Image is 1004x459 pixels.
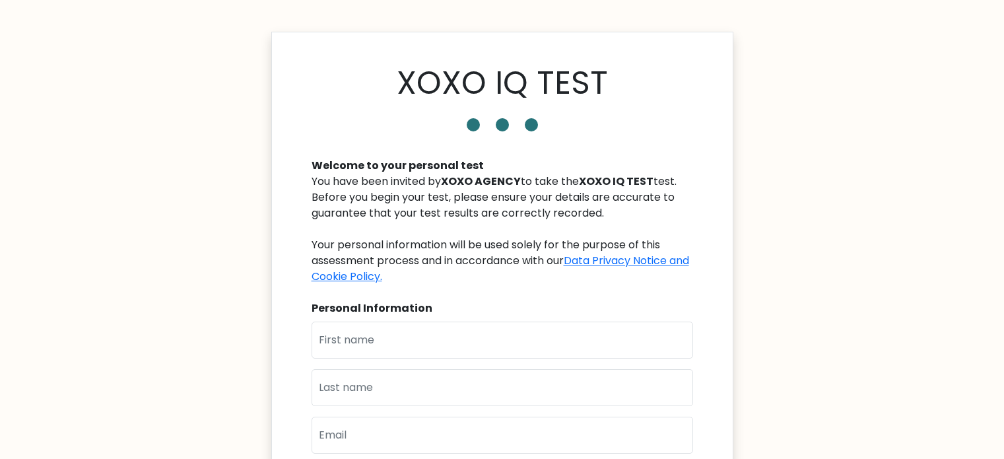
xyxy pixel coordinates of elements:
input: Email [312,417,693,454]
input: Last name [312,369,693,406]
h1: XOXO IQ TEST [397,64,608,102]
div: Personal Information [312,300,693,316]
a: Data Privacy Notice and Cookie Policy. [312,253,689,284]
input: First name [312,322,693,359]
b: XOXO IQ TEST [579,174,653,189]
div: You have been invited by to take the test. Before you begin your test, please ensure your details... [312,174,693,285]
b: XOXO AGENCY [441,174,521,189]
div: Welcome to your personal test [312,158,693,174]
